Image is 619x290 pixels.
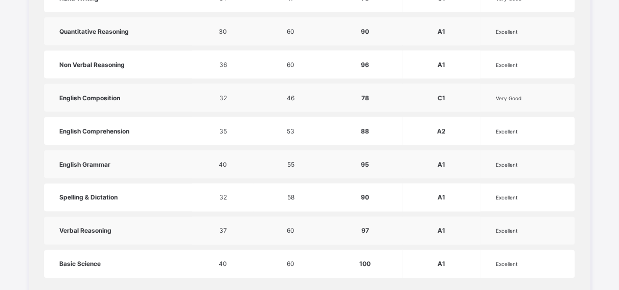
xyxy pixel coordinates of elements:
[287,260,294,268] span: 60
[496,228,518,234] span: Excellent
[219,161,227,168] span: 40
[287,127,294,135] span: 53
[287,161,294,168] span: 55
[219,227,227,235] span: 37
[496,128,518,135] span: Excellent
[361,194,369,202] span: 90
[361,127,369,135] span: 88
[361,94,369,102] span: 78
[219,260,227,268] span: 40
[438,127,446,135] span: A2
[496,62,518,68] span: Excellent
[287,194,294,202] span: 58
[438,194,446,202] span: A1
[287,61,294,69] span: 60
[438,260,446,268] span: A1
[496,95,521,101] span: Very Good
[496,29,518,35] span: Excellent
[287,94,294,102] span: 46
[496,195,518,201] span: Excellent
[496,162,518,168] span: Excellent
[287,227,294,235] span: 60
[59,260,101,268] span: Basic Science
[361,28,369,35] span: 90
[59,194,118,202] span: Spelling & Dictation
[219,127,227,135] span: 35
[438,61,446,69] span: A1
[361,161,369,168] span: 95
[59,61,125,69] span: Non Verbal Reasoning
[438,161,446,168] span: A1
[496,261,518,267] span: Excellent
[359,260,371,268] span: 100
[219,194,227,202] span: 32
[287,28,294,35] span: 60
[361,61,369,69] span: 96
[219,61,227,69] span: 36
[438,94,446,102] span: C1
[438,227,446,235] span: A1
[59,227,111,235] span: Verbal Reasoning
[219,28,227,35] span: 30
[59,28,129,35] span: Quantitative Reasoning
[59,161,110,168] span: English Grammar
[438,28,446,35] span: A1
[219,94,227,102] span: 32
[59,127,129,135] span: English Comprehension
[361,227,369,235] span: 97
[59,94,120,102] span: English Composition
